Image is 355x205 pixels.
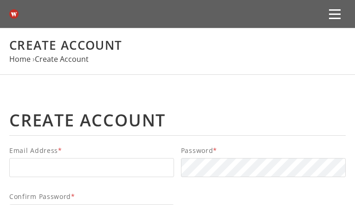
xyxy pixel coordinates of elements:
span: Password [181,145,346,156]
h1: Create Account [9,110,346,131]
span: Confirm Password [9,191,174,202]
input: Email Address* [9,158,174,177]
li: › [32,53,89,66]
span: Email Address [9,145,174,156]
input: Password* [181,158,346,177]
h1: Create Account [9,38,346,53]
a: Create Account [35,54,89,64]
a: Home [9,54,31,64]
